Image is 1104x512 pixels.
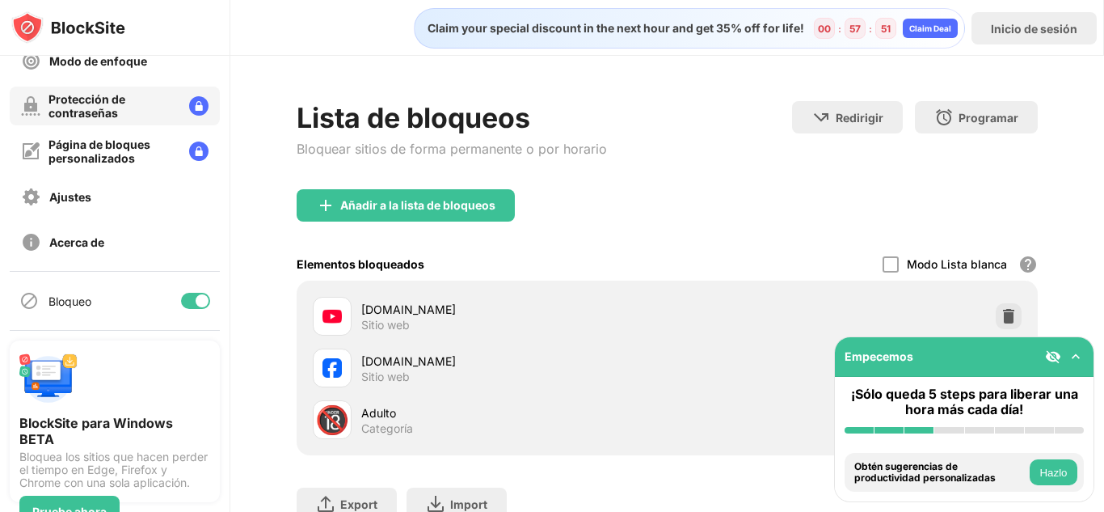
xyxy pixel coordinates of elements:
[19,451,210,489] div: Bloquea los sitios que hacen perder el tiempo en Edge, Firefox y Chrome con una sola aplicación.
[836,111,883,125] div: Redirigir
[1030,459,1077,485] button: Hazlo
[297,257,424,271] div: Elementos bloqueados
[450,497,487,511] div: Import
[189,96,209,116] img: lock-menu.svg
[361,404,668,421] div: Adulto
[835,19,845,38] div: :
[361,353,668,370] div: [DOMAIN_NAME]
[418,21,804,36] div: Claim your special discount in the next hour and get 35% off for life!
[48,294,91,308] div: Bloqueo
[1045,349,1061,365] img: eye-not-visible.svg
[49,235,104,249] div: Acerca de
[845,387,1084,417] div: ¡Sólo queda 5 steps para liberar una hora más cada día!
[322,358,342,378] img: favicons
[1068,349,1084,365] img: omni-setup-toggle.svg
[322,307,342,326] img: favicons
[297,141,607,157] div: Bloquear sitios de forma permanente o por horario
[19,291,39,311] img: blocking-icon.svg
[11,11,125,44] img: logo-blocksite.svg
[361,370,410,384] div: Sitio web
[991,22,1077,36] div: Inicio de sesión
[959,111,1018,125] div: Programar
[48,92,176,120] div: Protección de contraseñas
[866,19,875,38] div: :
[909,23,951,33] div: Claim Deal
[48,138,176,165] div: Página de bloques personalizados
[49,54,147,68] div: Modo de enfoque
[340,497,377,511] div: Export
[49,190,91,204] div: Ajustes
[21,51,41,71] img: focus-off.svg
[818,23,831,35] div: 00
[21,232,41,252] img: about-off.svg
[854,461,1026,484] div: Obtén sugerencias de productividad personalizadas
[19,350,78,408] img: push-desktop.svg
[881,23,891,35] div: 51
[907,257,1007,271] div: Modo Lista blanca
[845,349,913,363] div: Empecemos
[361,421,413,436] div: Categoría
[21,96,40,116] img: password-protection-off.svg
[19,415,210,447] div: BlockSite para Windows BETA
[340,199,495,212] div: Añadir a la lista de bloqueos
[189,142,209,161] img: lock-menu.svg
[849,23,861,35] div: 57
[21,142,40,161] img: customize-block-page-off.svg
[315,404,349,437] div: 🔞
[361,318,410,332] div: Sitio web
[361,301,668,318] div: [DOMAIN_NAME]
[21,187,41,207] img: settings-off.svg
[297,101,607,134] div: Lista de bloqueos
